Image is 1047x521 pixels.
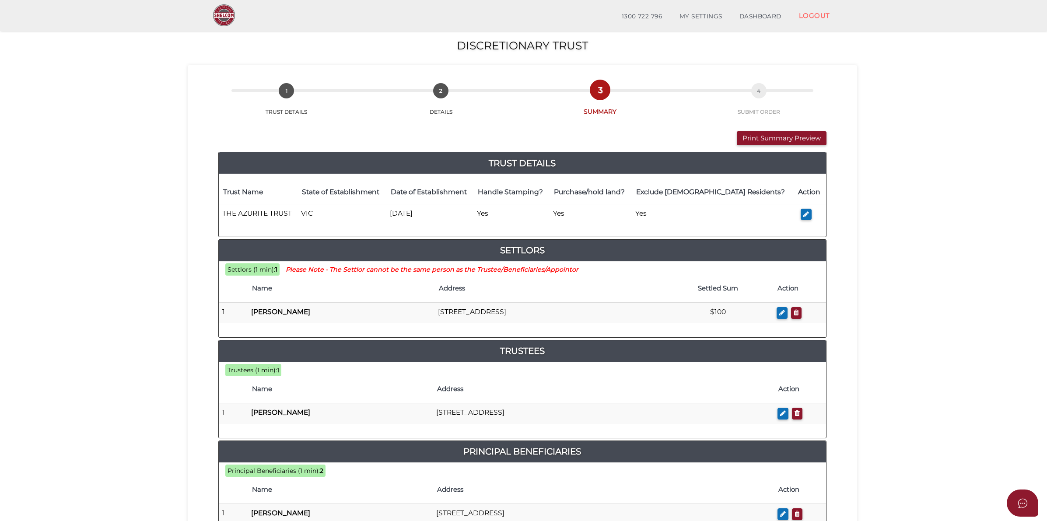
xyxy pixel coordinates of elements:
[386,204,474,223] td: [DATE]
[592,82,608,98] span: 3
[632,204,794,223] td: Yes
[683,93,835,115] a: 4SUBMIT ORDER
[364,93,518,115] a: 2DETAILS
[737,131,826,146] button: Print Summary Preview
[433,83,448,98] span: 2
[228,467,320,475] span: Principal Beneficiaries (1 min):
[219,303,248,323] td: 1
[219,243,826,257] a: Settlors
[277,366,279,374] b: 1
[219,204,298,223] td: THE AZURITE TRUST
[794,181,826,204] th: Action
[751,83,767,98] span: 4
[632,181,794,204] th: Exclude [DEMOGRAPHIC_DATA] Residents?
[228,266,275,273] span: Settlors (1 min):
[252,285,430,292] h4: Name
[219,344,826,358] a: Trustees
[439,285,658,292] h4: Address
[550,181,631,204] th: Purchase/hold land?
[252,385,428,393] h4: Name
[518,92,683,116] a: 3SUMMARY
[251,509,310,517] b: [PERSON_NAME]
[298,181,386,204] th: State of Establishment
[550,204,631,223] td: Yes
[777,285,821,292] h4: Action
[731,8,790,25] a: DASHBOARD
[219,403,248,424] td: 1
[667,285,769,292] h4: Settled Sum
[473,181,550,204] th: Handle Stamping?
[778,385,822,393] h4: Action
[275,266,277,273] b: 1
[437,385,770,393] h4: Address
[251,308,310,316] b: [PERSON_NAME]
[219,156,826,170] a: Trust Details
[219,181,298,204] th: Trust Name
[1007,490,1038,517] button: Open asap
[228,366,277,374] span: Trustees (1 min):
[778,486,822,493] h4: Action
[219,444,826,458] a: Principal Beneficiaries
[386,181,474,204] th: Date of Establishment
[473,204,550,223] td: Yes
[671,8,731,25] a: MY SETTINGS
[286,266,578,273] small: Please Note - The Settlor cannot be the same person as the Trustee/Beneficiaries/Appointor
[433,403,774,424] td: [STREET_ADDRESS]
[279,83,294,98] span: 1
[298,204,386,223] td: VIC
[790,7,839,24] a: LOGOUT
[320,467,323,475] b: 2
[251,408,310,416] b: [PERSON_NAME]
[210,93,364,115] a: 1TRUST DETAILS
[437,486,770,493] h4: Address
[434,303,662,323] td: [STREET_ADDRESS]
[252,486,428,493] h4: Name
[613,8,671,25] a: 1300 722 796
[662,303,774,323] td: $100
